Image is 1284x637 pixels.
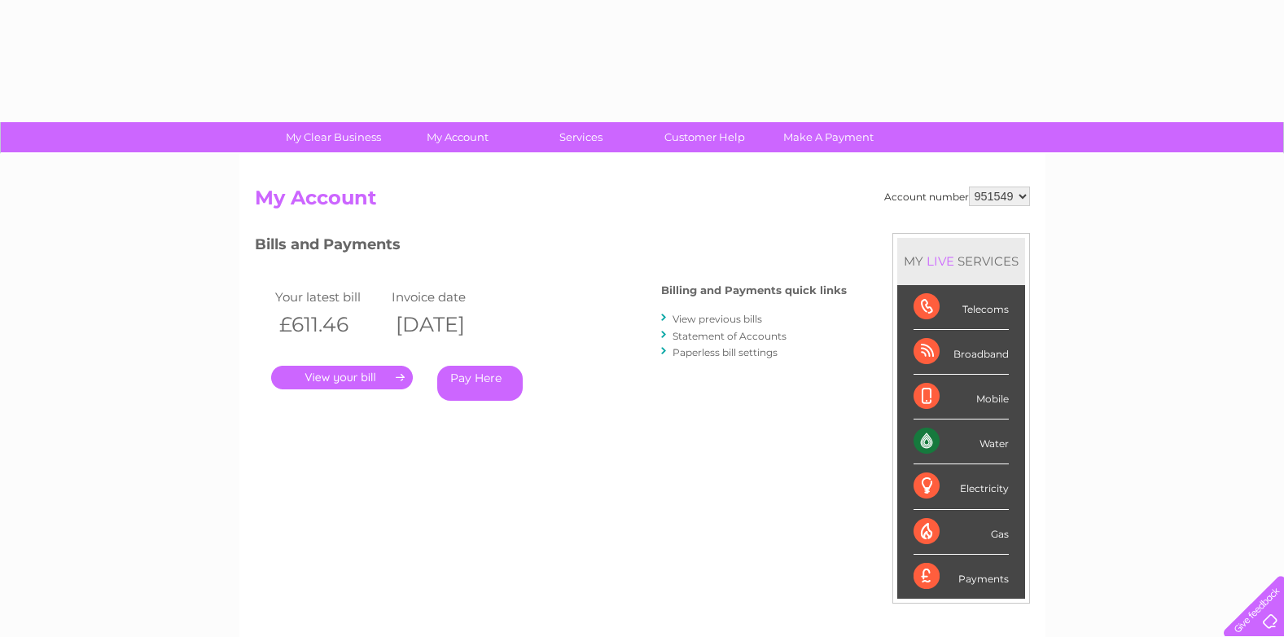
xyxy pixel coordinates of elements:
a: Paperless bill settings [673,346,778,358]
div: Payments [914,555,1009,599]
td: Your latest bill [271,286,388,308]
a: Services [514,122,648,152]
th: [DATE] [388,308,505,341]
div: Gas [914,510,1009,555]
h4: Billing and Payments quick links [661,284,847,297]
h2: My Account [255,187,1030,217]
td: Invoice date [388,286,505,308]
th: £611.46 [271,308,388,341]
div: LIVE [923,253,958,269]
div: Account number [884,187,1030,206]
a: Statement of Accounts [673,330,787,342]
div: Water [914,420,1009,464]
a: View previous bills [673,313,762,325]
div: Broadband [914,330,1009,375]
a: Pay Here [437,366,523,401]
a: My Account [390,122,524,152]
a: Customer Help [638,122,772,152]
div: MY SERVICES [897,238,1025,284]
div: Mobile [914,375,1009,420]
div: Electricity [914,464,1009,509]
div: Telecoms [914,285,1009,330]
a: . [271,366,413,389]
a: Make A Payment [761,122,896,152]
a: My Clear Business [266,122,401,152]
h3: Bills and Payments [255,233,847,261]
